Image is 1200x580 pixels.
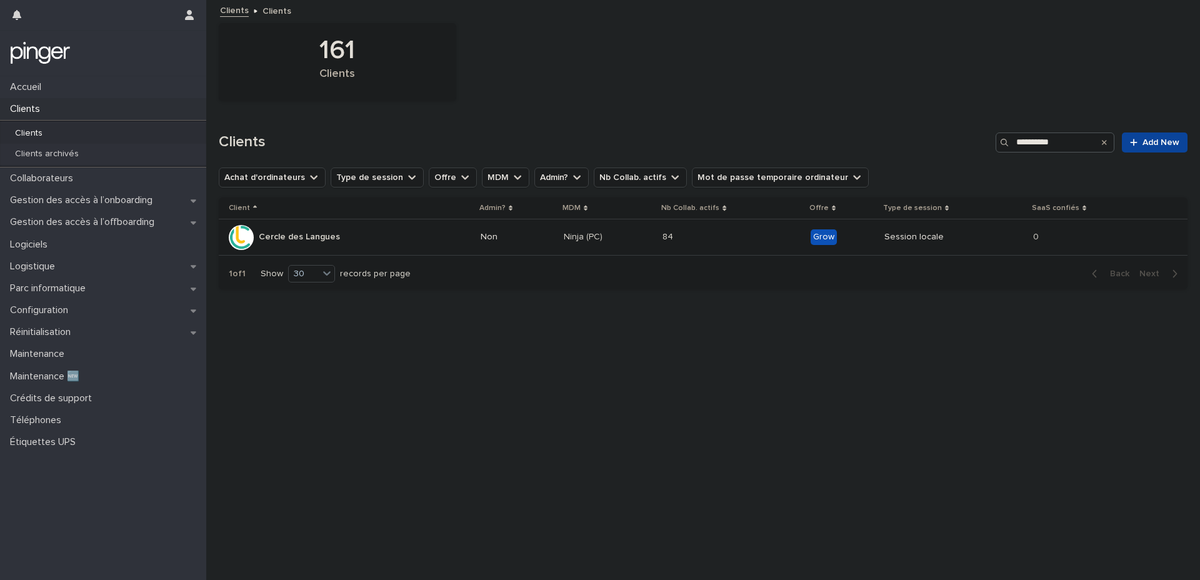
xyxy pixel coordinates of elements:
[240,35,435,66] div: 161
[5,414,71,426] p: Téléphones
[5,216,164,228] p: Gestion des accès à l’offboarding
[5,348,74,360] p: Maintenance
[692,167,869,187] button: Mot de passe temporaire ordinateur
[5,194,162,206] p: Gestion des accès à l’onboarding
[996,132,1114,152] input: Search
[662,229,676,242] p: 84
[562,201,581,215] p: MDM
[229,201,250,215] p: Client
[594,167,687,187] button: Nb Collab. actifs
[5,261,65,272] p: Logistique
[1102,269,1129,278] span: Back
[10,41,71,66] img: mTgBEunGTSyRkCgitkcU
[1082,268,1134,279] button: Back
[5,371,89,382] p: Maintenance 🆕
[479,201,506,215] p: Admin?
[262,3,291,17] p: Clients
[5,239,57,251] p: Logiciels
[534,167,589,187] button: Admin?
[259,232,340,242] p: Cercle des Langues
[564,232,653,242] p: Ninja (PC)
[811,229,837,245] div: Grow
[5,392,102,404] p: Crédits de support
[220,2,249,17] a: Clients
[219,167,326,187] button: Achat d'ordinateurs
[661,201,719,215] p: Nb Collab. actifs
[429,167,477,187] button: Offre
[1033,229,1041,242] p: 0
[809,201,829,215] p: Offre
[5,304,78,316] p: Configuration
[884,232,974,242] p: Session locale
[5,436,86,448] p: Étiquettes UPS
[5,103,50,115] p: Clients
[1122,132,1187,152] a: Add New
[5,282,96,294] p: Parc informatique
[5,172,83,184] p: Collaborateurs
[219,133,991,151] h1: Clients
[240,67,435,94] div: Clients
[289,267,319,281] div: 30
[261,269,283,279] p: Show
[219,219,1187,256] tr: Cercle des LanguesNonNinja (PC)8484 GrowSession locale00
[1142,138,1179,147] span: Add New
[1139,269,1167,278] span: Next
[5,128,52,139] p: Clients
[1032,201,1079,215] p: SaaS confiés
[1134,268,1187,279] button: Next
[5,326,81,338] p: Réinitialisation
[219,259,256,289] p: 1 of 1
[5,81,51,93] p: Accueil
[340,269,411,279] p: records per page
[481,232,554,242] p: Non
[331,167,424,187] button: Type de session
[883,201,942,215] p: Type de session
[482,167,529,187] button: MDM
[5,149,89,159] p: Clients archivés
